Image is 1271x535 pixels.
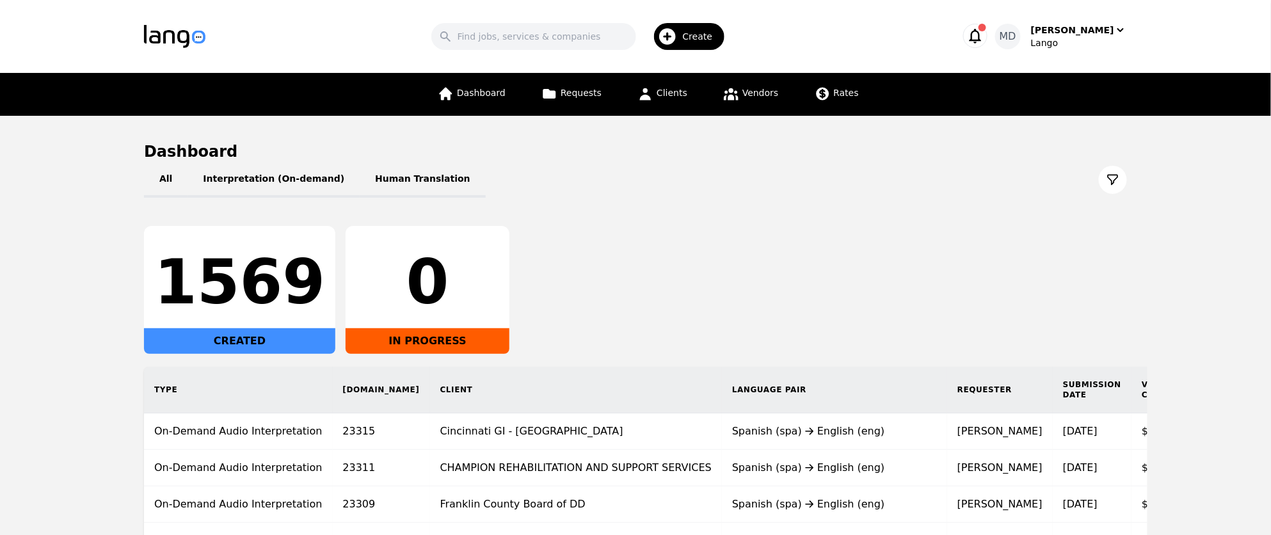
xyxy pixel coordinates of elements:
div: 1569 [154,252,325,313]
div: Spanish (spa) English (eng) [732,460,937,475]
div: CREATED [144,328,335,354]
span: Requests [561,88,602,98]
td: CHAMPION REHABILITATION AND SUPPORT SERVICES [430,450,722,486]
td: [PERSON_NAME] [947,413,1053,450]
button: Create [636,18,733,55]
time: [DATE] [1063,425,1098,437]
td: 23315 [333,413,430,450]
div: Lango [1031,36,1127,49]
td: [PERSON_NAME] [947,486,1053,523]
div: 0 [356,252,499,313]
span: Clients [657,88,687,98]
td: $0.00 [1131,450,1191,486]
div: Spanish (spa) English (eng) [732,424,937,439]
td: $0.00 [1131,486,1191,523]
button: Interpretation (On-demand) [188,162,360,198]
th: Client [430,367,722,413]
span: MD [1000,29,1016,44]
img: Logo [144,25,205,48]
td: Cincinnati GI - [GEOGRAPHIC_DATA] [430,413,722,450]
a: Rates [807,73,867,116]
h1: Dashboard [144,141,1127,162]
td: Franklin County Board of DD [430,486,722,523]
td: On-Demand Audio Interpretation [144,486,333,523]
span: Rates [834,88,859,98]
th: Type [144,367,333,413]
td: [PERSON_NAME] [947,450,1053,486]
button: Human Translation [360,162,486,198]
td: $0.29 [1131,413,1191,450]
time: [DATE] [1063,498,1098,510]
a: Vendors [715,73,786,116]
a: Requests [534,73,609,116]
button: Filter [1099,166,1127,194]
span: Create [683,30,722,43]
td: On-Demand Audio Interpretation [144,450,333,486]
th: Language Pair [722,367,947,413]
button: MD[PERSON_NAME]Lango [995,24,1127,49]
th: Requester [947,367,1053,413]
a: Dashboard [430,73,513,116]
input: Find jobs, services & companies [431,23,636,50]
th: [DOMAIN_NAME] [333,367,430,413]
span: Dashboard [457,88,506,98]
div: [PERSON_NAME] [1031,24,1114,36]
button: All [144,162,188,198]
div: IN PROGRESS [346,328,509,354]
th: Vendor Cost [1131,367,1191,413]
time: [DATE] [1063,461,1098,474]
th: Submission Date [1053,367,1131,413]
td: On-Demand Audio Interpretation [144,413,333,450]
span: Vendors [742,88,778,98]
td: 23311 [333,450,430,486]
div: Spanish (spa) English (eng) [732,497,937,512]
a: Clients [630,73,695,116]
td: 23309 [333,486,430,523]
